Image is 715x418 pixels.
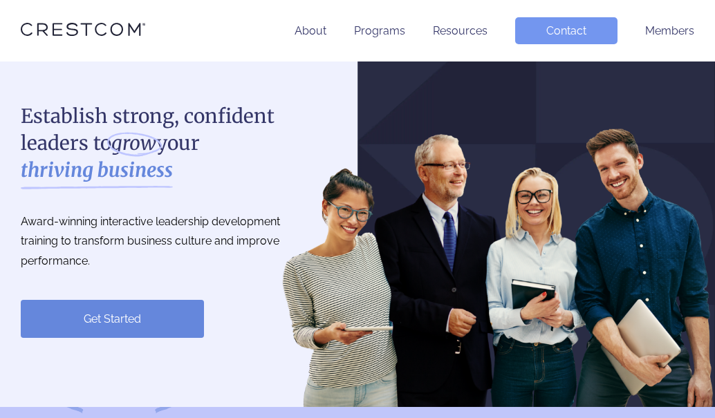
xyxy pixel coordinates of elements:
p: Award-winning interactive leadership development training to transform business culture and impro... [21,212,311,272]
a: Members [645,24,694,37]
a: Programs [354,24,405,37]
i: grow [111,130,156,157]
strong: thriving business [21,157,173,184]
a: About [295,24,326,37]
a: Resources [433,24,488,37]
a: Get Started [21,300,204,338]
a: Contact [515,17,617,44]
h1: Establish strong, confident leaders to your [21,103,311,184]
